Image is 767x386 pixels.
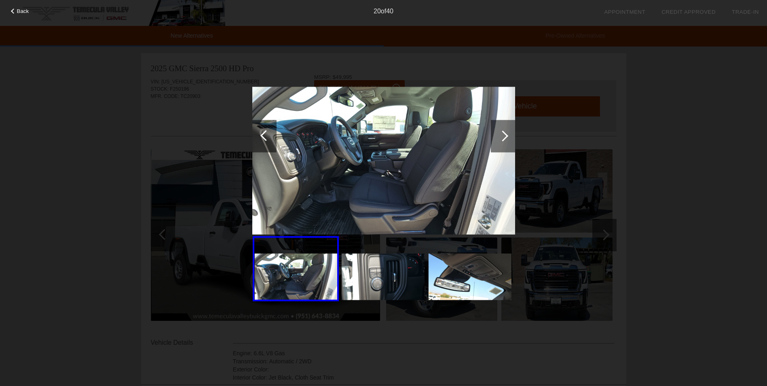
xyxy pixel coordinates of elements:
img: 20.jpg [252,87,515,235]
img: 22.jpg [428,253,511,300]
img: 21.jpg [341,253,424,300]
span: 20 [374,8,381,15]
span: 40 [386,8,393,15]
span: Back [17,8,29,14]
a: Appointment [604,9,645,15]
a: Trade-In [732,9,759,15]
a: Credit Approved [661,9,716,15]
